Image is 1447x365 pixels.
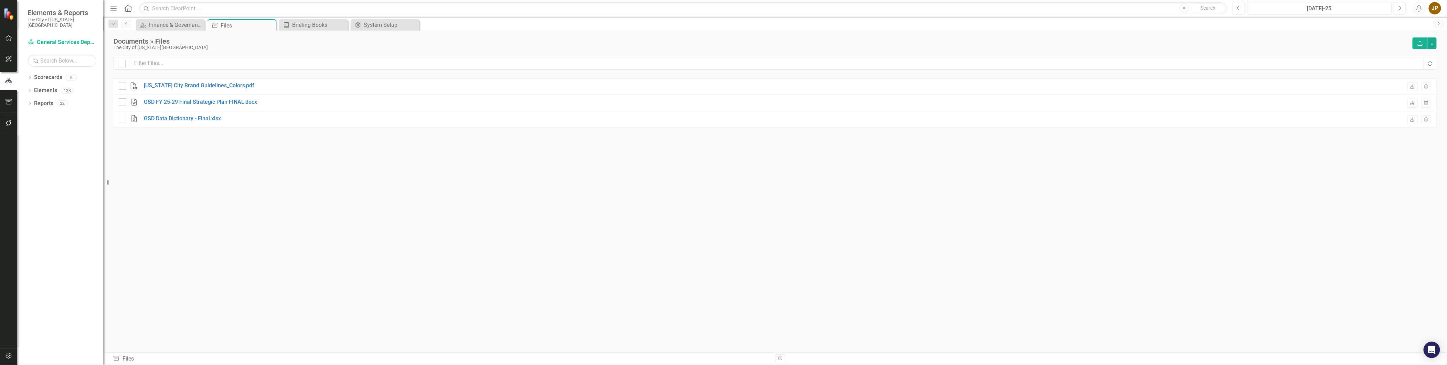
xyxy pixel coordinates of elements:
div: 133 [61,88,74,93]
a: Scorecards [34,74,62,81]
div: System Setup [364,21,418,29]
a: Finance & Governance [138,21,203,29]
div: 6 [66,75,77,80]
div: Files [113,355,770,363]
input: Filter Files... [130,57,1424,70]
a: Elements [34,87,57,95]
div: The City of [US_STATE][GEOGRAPHIC_DATA] [114,45,1406,50]
div: [DATE]-25 [1249,4,1390,13]
a: System Setup [352,21,418,29]
img: ClearPoint Strategy [3,8,15,20]
div: 22 [57,101,68,107]
button: [DATE]-25 [1247,2,1392,14]
button: Search [1191,3,1225,13]
input: Search Below... [28,55,96,67]
span: Search [1201,5,1215,11]
div: Documents » Files [114,37,1406,45]
a: Briefing Books [281,21,346,29]
input: Search ClearPoint... [139,2,1227,14]
div: Open Intercom Messenger [1424,342,1440,358]
a: GSD FY 25-29 Final Strategic Plan FINAL.docx [144,98,257,106]
div: Briefing Books [292,21,346,29]
div: Files [221,21,275,30]
button: JP [1429,2,1441,14]
a: GSD Data Dictionary - Final.xlsx [144,115,221,123]
a: [US_STATE] City Brand Guidelines_Colors.pdf [144,82,255,90]
small: The City of [US_STATE][GEOGRAPHIC_DATA] [28,17,96,28]
a: Reports [34,100,53,108]
a: General Services Department Strategic Plan [DATE]-[DATE] [28,38,96,46]
span: Elements & Reports [28,9,96,17]
div: Finance & Governance [149,21,203,29]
